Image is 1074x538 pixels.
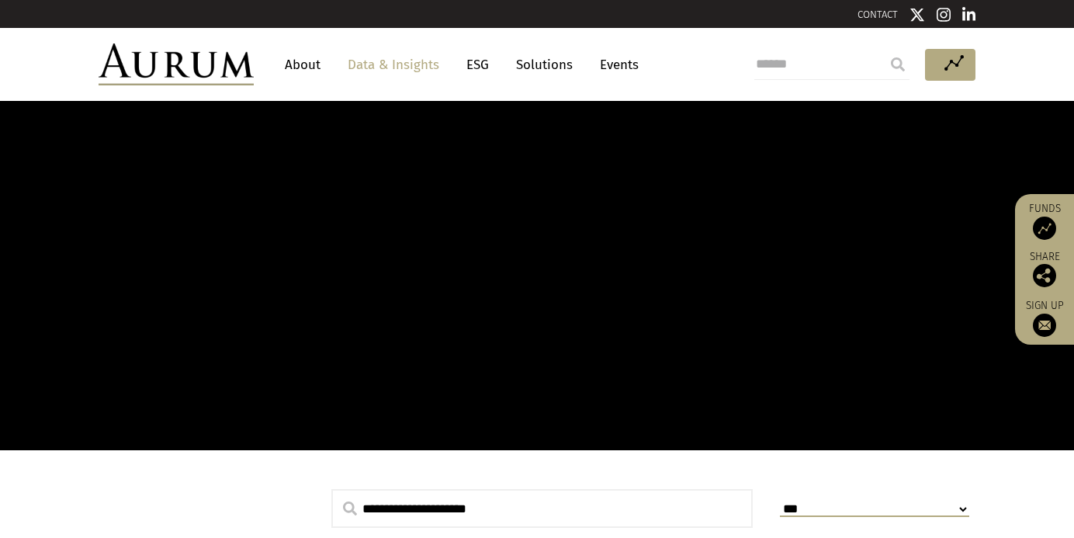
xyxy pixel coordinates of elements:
[937,7,951,23] img: Instagram icon
[277,50,328,79] a: About
[1033,217,1056,240] img: Access Funds
[1033,264,1056,287] img: Share this post
[857,9,898,20] a: CONTACT
[882,49,913,80] input: Submit
[1023,252,1066,287] div: Share
[340,50,447,79] a: Data & Insights
[459,50,497,79] a: ESG
[508,50,580,79] a: Solutions
[1023,299,1066,337] a: Sign up
[962,7,976,23] img: Linkedin icon
[1033,314,1056,337] img: Sign up to our newsletter
[343,502,357,515] img: search.svg
[909,7,925,23] img: Twitter icon
[592,50,639,79] a: Events
[99,43,254,85] img: Aurum
[1023,202,1066,240] a: Funds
